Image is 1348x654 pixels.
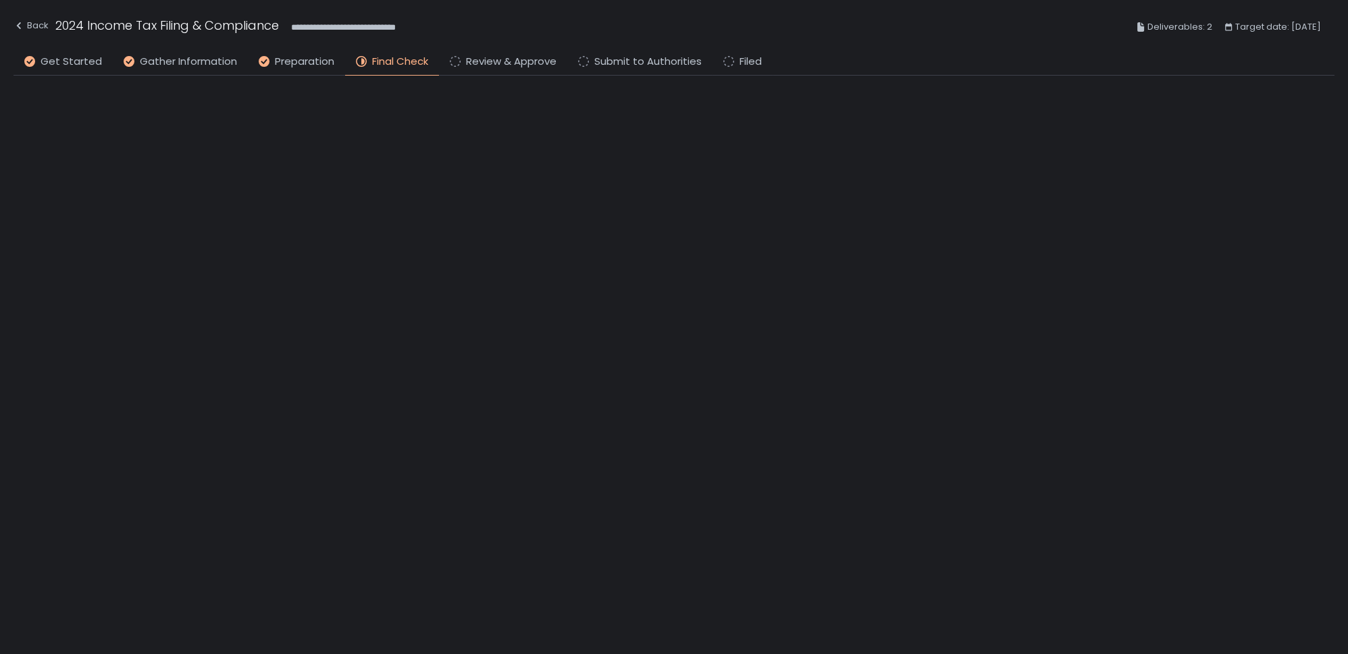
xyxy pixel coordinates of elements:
[55,16,279,34] h1: 2024 Income Tax Filing & Compliance
[594,54,702,70] span: Submit to Authorities
[1235,19,1321,35] span: Target date: [DATE]
[275,54,334,70] span: Preparation
[41,54,102,70] span: Get Started
[14,18,49,34] div: Back
[14,16,49,38] button: Back
[466,54,556,70] span: Review & Approve
[1147,19,1212,35] span: Deliverables: 2
[140,54,237,70] span: Gather Information
[740,54,762,70] span: Filed
[372,54,428,70] span: Final Check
